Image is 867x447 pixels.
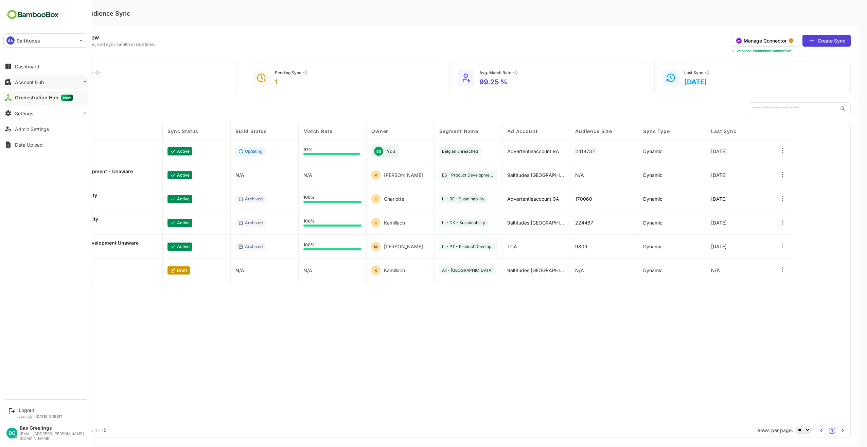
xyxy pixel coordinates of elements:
[251,70,284,75] div: Pending Sync
[280,267,288,273] p: N/A
[687,267,696,273] span: N/A
[619,267,639,273] span: dynamic
[551,244,564,249] span: 9809
[348,170,357,180] div: M
[21,177,109,182] p: Audience ID: --
[153,149,166,154] p: active
[15,126,49,132] div: Admin Settings
[483,244,493,249] span: TCA
[71,70,76,75] button: Audiences in ‘Ready’ status and actively receiving ad delivery.
[348,194,381,203] div: Charlotte
[153,220,166,225] p: active
[551,172,560,178] span: N/A
[153,196,166,201] p: active
[3,138,88,151] button: Data Upload
[20,432,85,441] div: [EMAIL_ADDRESS][PERSON_NAME][DOMAIN_NAME]
[707,49,827,53] div: Webhook connection successful!
[6,36,15,45] div: 9A
[350,147,359,156] div: BG
[348,242,357,251] div: RS
[456,70,494,75] div: Avg. Match Rate
[46,78,76,86] p: 5
[20,425,85,431] div: Bas Greelings
[3,106,88,120] button: Settings
[15,79,44,85] div: Account Hub
[551,196,568,202] span: 170060
[15,142,43,148] div: Data Upload
[551,220,569,226] span: 224467
[687,196,703,202] span: 2025-10-07
[765,38,769,43] button: Atleast one of the users have not been assigned any ad account
[15,64,39,69] div: Dashboard
[3,91,88,104] button: Orchestration HubNew
[660,78,686,86] p: [DATE]
[3,8,61,21] img: BambooboxFullLogoMark.5f36c76dfaba33ec1ec1367b70bb1252.svg
[6,428,17,438] div: BG
[21,128,33,134] span: Title
[17,37,40,44] p: 9altitudes
[279,70,284,75] button: Audiences still in ‘Building’ or ‘Updating’ for more than 24 hours.
[687,244,703,249] span: 2025-10-07
[280,148,338,155] div: 97%
[21,248,115,253] p: Audience ID: 42262519
[46,70,76,75] div: Active Sync
[348,266,381,275] div: Kamillach
[153,172,166,178] p: active
[415,128,455,134] span: Segment Name
[4,34,88,47] div: 9A9altitudes
[348,170,399,180] div: Martin
[483,148,535,154] span: Advertentieaccount 9A
[418,244,471,249] span: LI - PT - Product Development Unaware
[619,220,639,226] span: dynamic
[619,172,639,178] span: dynamic
[16,35,131,40] p: Performance Overview
[687,220,703,226] span: 2025-10-07
[551,128,588,134] span: Audience Size
[551,148,571,154] span: 2418737
[8,8,18,18] button: back
[21,201,73,206] p: Audience ID: 41128183
[687,172,703,178] span: 2025-10-07
[805,428,811,434] button: 1
[483,172,542,178] span: 9altitudes Spain
[153,268,163,273] p: draft
[348,194,357,203] div: C
[153,244,166,249] p: active
[212,128,243,134] span: Build Status
[221,149,238,154] p: updating
[687,128,713,134] span: Last Sync
[21,240,115,246] p: LI - PT - Product Development Unaware
[280,128,308,134] span: Match Rate
[456,78,494,86] p: 99.25 %
[483,128,514,134] span: Ad Account
[3,75,88,89] button: Account Hub
[348,145,375,158] div: You
[619,148,639,154] span: dynamic
[144,128,175,134] span: Sync Status
[21,168,109,174] p: ES - Product Development - Unaware
[35,10,106,17] p: LinkedIn Audience Sync
[348,266,357,275] div: K
[21,145,65,150] p: Belgie unreached
[3,122,88,136] button: Admin Settings
[348,128,365,134] span: Owner
[212,267,220,273] p: N/A
[21,216,74,222] p: LI - DK - Sustainability
[251,78,284,86] p: 1
[19,414,63,418] p: Last login: [DATE] 15:15 IST
[483,220,542,226] span: 9altitudes Denmark (EUR)
[681,70,686,75] button: Time since the most recent batch update.
[489,70,494,75] button: Average percentage of contacts/companies LinkedIn successfully matched.
[20,427,83,433] div: Total Rows: 6 | Rows: 1 - 15
[348,242,399,251] div: Rafael silva
[21,269,50,274] p: Audience ID: --
[3,60,88,73] button: Dashboard
[687,148,703,154] span: 2025-10-07
[779,35,827,47] button: Create Sync
[619,244,639,249] span: dynamic
[21,192,73,198] p: LI - BE - Sustainability
[212,172,220,178] p: N/A
[221,244,239,249] p: archived
[21,225,74,230] p: Audience ID: 41129176
[551,267,560,273] span: N/A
